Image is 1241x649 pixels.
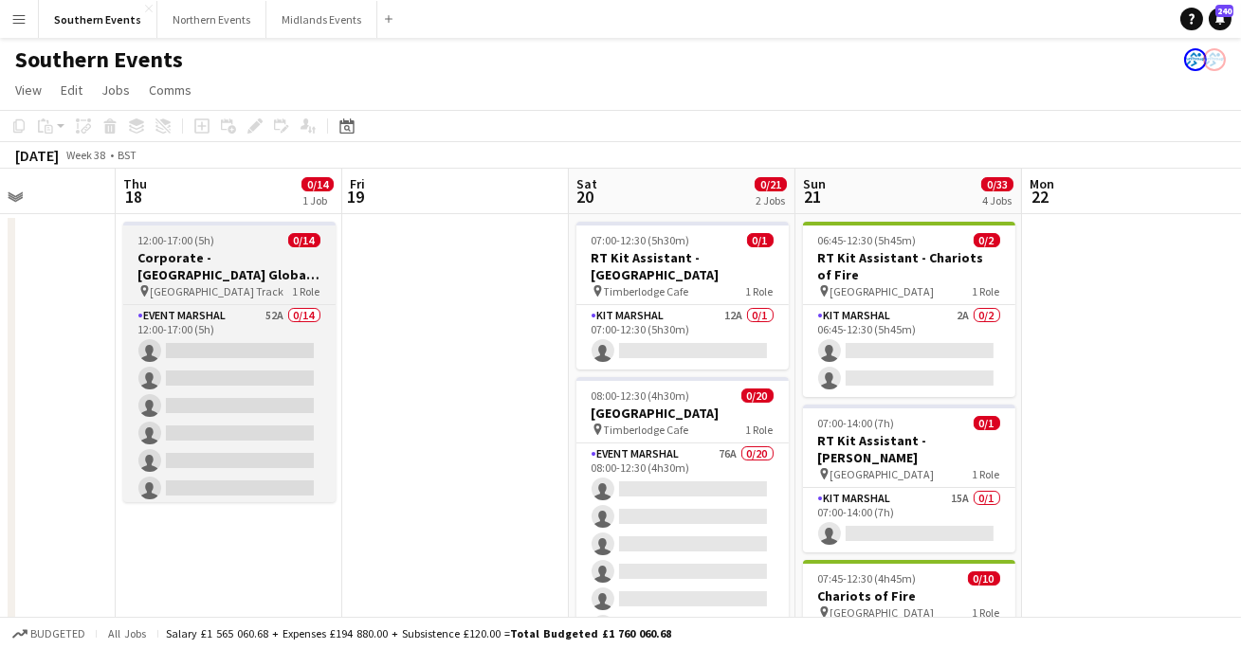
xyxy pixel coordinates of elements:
[151,284,284,298] span: [GEOGRAPHIC_DATA] Track
[141,78,199,102] a: Comms
[94,78,137,102] a: Jobs
[293,284,320,298] span: 1 Role
[266,1,377,38] button: Midlands Events
[818,416,895,430] span: 07:00-14:00 (7h)
[123,175,147,192] span: Thu
[301,177,334,191] span: 0/14
[604,423,689,437] span: Timberlodge Cafe
[574,186,597,207] span: 20
[576,222,789,370] app-job-card: 07:00-12:30 (5h30m)0/1RT Kit Assistant - [GEOGRAPHIC_DATA] Timberlodge Cafe1 RoleKit Marshal12A0/...
[1203,48,1226,71] app-user-avatar: RunThrough Events
[741,388,774,403] span: 0/20
[981,177,1013,191] span: 0/33
[1027,186,1054,207] span: 22
[803,222,1015,397] app-job-card: 06:45-12:30 (5h45m)0/2RT Kit Assistant - Chariots of Fire [GEOGRAPHIC_DATA]1 RoleKit Marshal2A0/2...
[120,186,147,207] span: 18
[747,233,774,247] span: 0/1
[510,626,671,640] span: Total Budgeted £1 760 060.68
[968,571,1000,586] span: 0/10
[288,233,320,247] span: 0/14
[39,1,157,38] button: Southern Events
[803,305,1015,397] app-card-role: Kit Marshal2A0/206:45-12:30 (5h45m)
[101,81,130,99] span: Jobs
[157,1,266,38] button: Northern Events
[830,467,935,481] span: [GEOGRAPHIC_DATA]
[118,148,137,162] div: BST
[830,605,935,620] span: [GEOGRAPHIC_DATA]
[818,233,917,247] span: 06:45-12:30 (5h45m)
[576,175,597,192] span: Sat
[138,233,215,247] span: 12:00-17:00 (5h)
[350,175,365,192] span: Fri
[982,193,1013,207] div: 4 Jobs
[1184,48,1207,71] app-user-avatar: RunThrough Events
[166,626,671,640] div: Salary £1 565 060.68 + Expenses £194 880.00 + Subsistence £120.00 =
[347,186,365,207] span: 19
[803,249,1015,283] h3: RT Kit Assistant - Chariots of Fire
[974,416,1000,430] span: 0/1
[53,78,90,102] a: Edit
[9,623,88,644] button: Budgeted
[974,233,1000,247] span: 0/2
[1030,175,1054,192] span: Mon
[15,81,42,99] span: View
[576,249,789,283] h3: RT Kit Assistant - [GEOGRAPHIC_DATA]
[123,249,336,283] h3: Corporate - [GEOGRAPHIC_DATA] Global 5k
[592,388,690,403] span: 08:00-12:30 (4h30m)
[123,222,336,502] app-job-card: 12:00-17:00 (5h)0/14Corporate - [GEOGRAPHIC_DATA] Global 5k [GEOGRAPHIC_DATA] Track1 RoleEvent Ma...
[756,193,786,207] div: 2 Jobs
[830,284,935,298] span: [GEOGRAPHIC_DATA]
[15,45,183,74] h1: Southern Events
[973,605,1000,620] span: 1 Role
[755,177,787,191] span: 0/21
[803,432,1015,466] h3: RT Kit Assistant - [PERSON_NAME]
[302,193,333,207] div: 1 Job
[30,627,85,640] span: Budgeted
[604,284,689,298] span: Timberlodge Cafe
[1215,5,1233,17] span: 240
[803,175,826,192] span: Sun
[818,571,917,586] span: 07:45-12:30 (4h45m)
[63,148,110,162] span: Week 38
[800,186,826,207] span: 21
[803,587,1015,604] h3: Chariots of Fire
[576,405,789,422] h3: [GEOGRAPHIC_DATA]
[746,423,774,437] span: 1 Role
[803,405,1015,552] app-job-card: 07:00-14:00 (7h)0/1RT Kit Assistant - [PERSON_NAME] [GEOGRAPHIC_DATA]1 RoleKit Marshal15A0/107:00...
[104,626,150,640] span: All jobs
[746,284,774,298] span: 1 Role
[576,305,789,370] app-card-role: Kit Marshal12A0/107:00-12:30 (5h30m)
[803,488,1015,552] app-card-role: Kit Marshal15A0/107:00-14:00 (7h)
[8,78,49,102] a: View
[149,81,192,99] span: Comms
[973,284,1000,298] span: 1 Role
[592,233,690,247] span: 07:00-12:30 (5h30m)
[61,81,82,99] span: Edit
[973,467,1000,481] span: 1 Role
[15,146,59,165] div: [DATE]
[1209,8,1232,30] a: 240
